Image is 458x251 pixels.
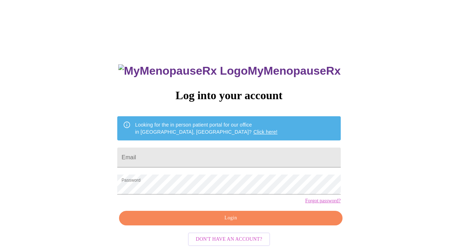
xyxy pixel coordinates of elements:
h3: MyMenopauseRx [118,64,341,78]
span: Login [127,214,334,223]
button: Don't have an account? [188,233,270,246]
a: Forgot password? [305,198,341,204]
div: Looking for the in person patient portal for our office in [GEOGRAPHIC_DATA], [GEOGRAPHIC_DATA]? [135,118,278,138]
span: Don't have an account? [196,235,262,244]
a: Click here! [253,129,278,135]
a: Don't have an account? [186,236,272,242]
h3: Log into your account [117,89,340,102]
img: MyMenopauseRx Logo [118,64,248,78]
button: Login [119,211,342,225]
